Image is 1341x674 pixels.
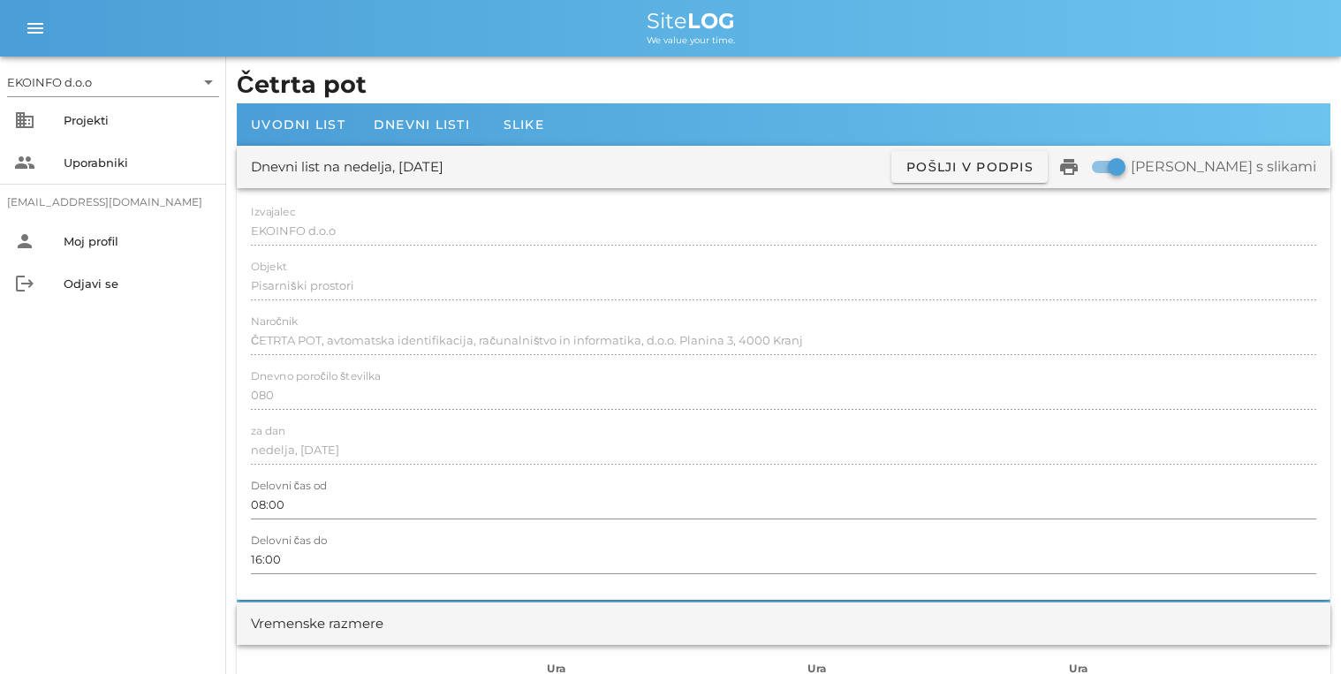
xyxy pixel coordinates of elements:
label: Delovni čas do [251,534,327,548]
div: EKOINFO d.o.o [7,74,92,90]
i: menu [25,18,46,39]
i: people [14,152,35,173]
label: Objekt [251,261,287,274]
b: LOG [687,8,735,34]
label: Dnevno poročilo številka [251,370,381,383]
h1: Četrta pot [237,67,1330,103]
i: print [1058,156,1080,178]
i: business [14,110,35,131]
button: Pošlji v podpis [891,151,1048,183]
span: Site [647,8,735,34]
div: Uporabniki [64,155,212,170]
i: logout [14,273,35,294]
label: Izvajalec [251,206,295,219]
div: Odjavi se [64,276,212,291]
div: EKOINFO d.o.o [7,68,219,96]
span: Slike [504,117,544,133]
label: Delovni čas od [251,480,327,493]
span: We value your time. [647,34,735,46]
iframe: Chat Widget [1253,589,1341,674]
span: Dnevni listi [374,117,470,133]
i: arrow_drop_down [198,72,219,93]
div: Moj profil [64,234,212,248]
div: Pripomoček za klepet [1253,589,1341,674]
span: Pošlji v podpis [905,159,1034,175]
div: Projekti [64,113,212,127]
label: za dan [251,425,285,438]
label: [PERSON_NAME] s slikami [1131,158,1316,176]
label: Naročnik [251,315,298,329]
span: Uvodni list [251,117,345,133]
i: person [14,231,35,252]
div: Vremenske razmere [251,614,383,634]
div: Dnevni list na nedelja, [DATE] [251,157,443,178]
